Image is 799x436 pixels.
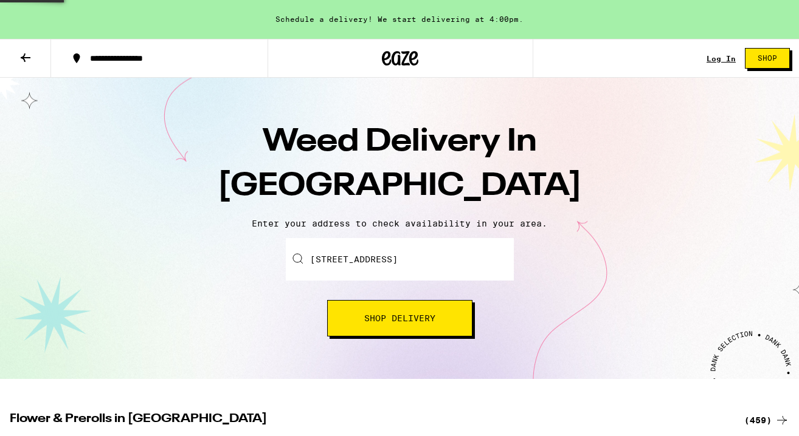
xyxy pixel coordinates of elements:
button: Shop [745,48,790,69]
a: Log In [707,55,736,63]
h2: Flower & Prerolls in [GEOGRAPHIC_DATA] [10,413,730,427]
button: Shop Delivery [327,300,472,336]
a: Shop [736,48,799,69]
span: Hi. Need any help? [7,9,88,18]
span: Shop [758,55,777,62]
span: Shop Delivery [364,314,435,322]
span: [GEOGRAPHIC_DATA] [218,171,582,202]
h1: Weed Delivery In [187,120,612,209]
p: Enter your address to check availability in your area. [12,219,787,228]
a: (459) [744,413,789,427]
input: Enter your delivery address [286,238,514,281]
